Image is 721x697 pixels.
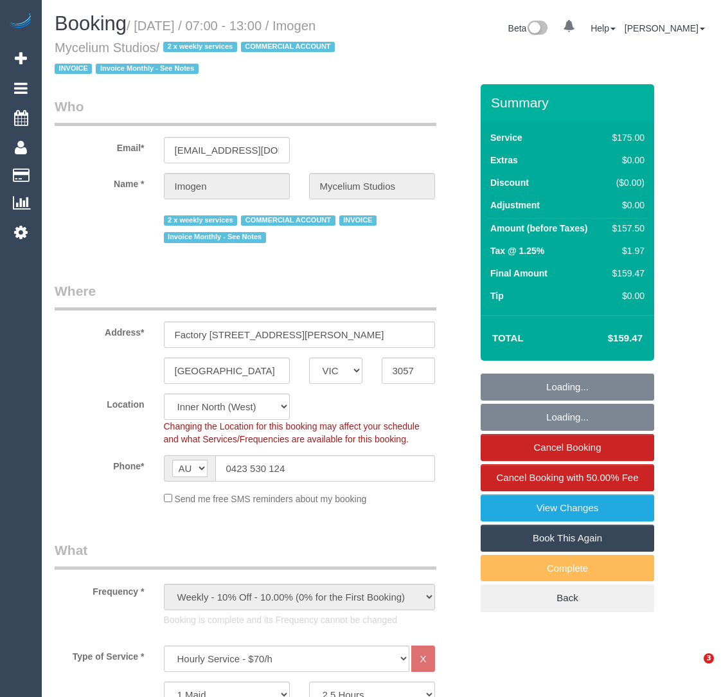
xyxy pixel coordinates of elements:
[55,12,127,35] span: Booking
[45,455,154,473] label: Phone*
[607,131,645,144] div: $175.00
[164,421,420,444] span: Changing the Location for this booking may affect your schedule and what Services/Frequencies are...
[490,222,587,235] label: Amount (before Taxes)
[164,358,290,384] input: Suburb*
[241,215,335,226] span: COMMERCIAL ACCOUNT
[55,97,436,126] legend: Who
[508,23,548,33] a: Beta
[96,64,198,74] span: Invoice Monthly - See Notes
[607,222,645,235] div: $157.50
[490,176,529,189] label: Discount
[481,464,654,491] a: Cancel Booking with 50.00% Fee
[490,199,540,212] label: Adjustment
[45,173,154,190] label: Name *
[45,394,154,411] label: Location
[45,646,154,663] label: Type of Service *
[526,21,547,37] img: New interface
[481,434,654,461] a: Cancel Booking
[164,215,238,226] span: 2 x weekly services
[164,232,266,242] span: Invoice Monthly - See Notes
[55,282,436,311] legend: Where
[491,95,648,110] h3: Summary
[607,199,645,212] div: $0.00
[607,176,645,189] div: ($0.00)
[490,244,544,257] label: Tax @ 1.25%
[174,494,366,504] span: Send me free SMS reminders about my booking
[569,333,643,344] h4: $159.47
[55,64,92,74] span: INVOICE
[607,289,645,302] div: $0.00
[55,41,339,77] span: /
[45,137,154,154] label: Email*
[55,19,339,77] small: / [DATE] / 07:00 - 13:00 / Imogen Mycelium Studios
[492,332,524,343] strong: Total
[382,358,435,384] input: Post Code*
[704,653,714,664] span: 3
[481,494,654,521] a: View Changes
[163,42,237,52] span: 2 x weekly services
[164,137,290,163] input: Email*
[215,455,435,482] input: Phone*
[607,154,645,167] div: $0.00
[490,131,522,144] label: Service
[55,541,436,570] legend: What
[607,244,645,257] div: $1.97
[490,267,547,280] label: Final Amount
[607,267,645,280] div: $159.47
[490,289,504,302] label: Tip
[481,525,654,552] a: Book This Again
[497,472,639,483] span: Cancel Booking with 50.00% Fee
[164,173,290,199] input: First Name*
[625,23,705,33] a: [PERSON_NAME]
[339,215,377,226] span: INVOICE
[241,42,335,52] span: COMMERCIAL ACCOUNT
[591,23,616,33] a: Help
[309,173,435,199] input: Last Name*
[481,584,654,611] a: Back
[677,653,708,684] iframe: Intercom live chat
[8,13,33,31] img: Automaid Logo
[164,613,435,626] p: Booking is complete and its Frequency cannot be changed
[45,321,154,339] label: Address*
[45,581,154,598] label: Frequency *
[490,154,518,167] label: Extras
